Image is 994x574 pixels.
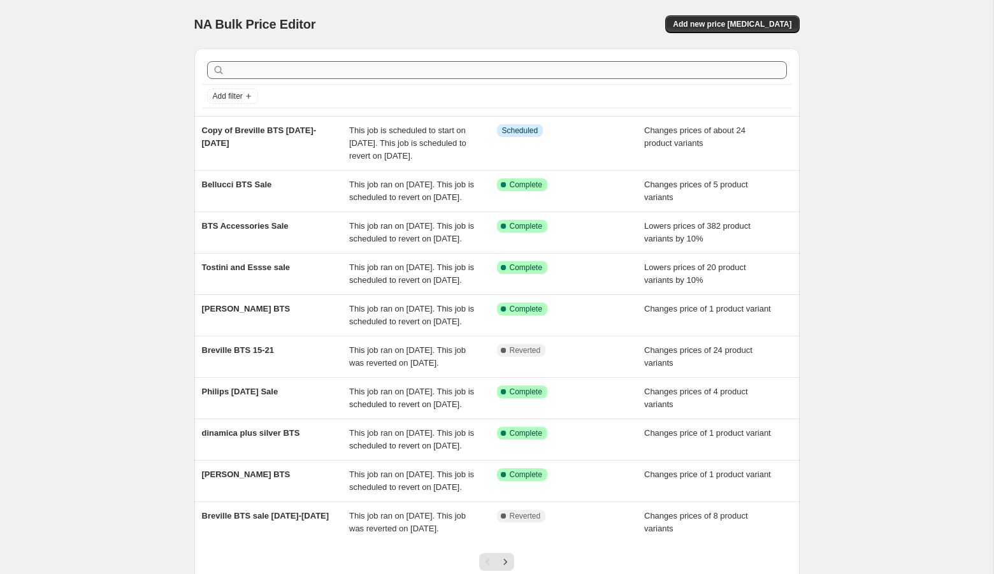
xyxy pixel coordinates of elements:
span: [PERSON_NAME] BTS [202,470,291,479]
span: Changes prices of 4 product variants [644,387,748,409]
span: Reverted [510,511,541,521]
span: Changes prices of 5 product variants [644,180,748,202]
span: This job ran on [DATE]. This job is scheduled to revert on [DATE]. [349,428,474,450]
span: Tostini and Essse sale [202,262,290,272]
span: Breville BTS sale [DATE]-[DATE] [202,511,329,520]
span: This job ran on [DATE]. This job is scheduled to revert on [DATE]. [349,262,474,285]
span: This job ran on [DATE]. This job was reverted on [DATE]. [349,345,466,368]
button: Add new price [MEDICAL_DATA] [665,15,799,33]
span: Changes prices of 24 product variants [644,345,753,368]
span: [PERSON_NAME] BTS [202,304,291,313]
span: Complete [510,262,542,273]
span: This job ran on [DATE]. This job was reverted on [DATE]. [349,511,466,533]
span: dinamica plus silver BTS [202,428,300,438]
span: Philips [DATE] Sale [202,387,278,396]
span: Changes price of 1 product variant [644,304,771,313]
button: Next [496,553,514,571]
span: Changes prices of about 24 product variants [644,126,745,148]
span: Changes prices of 8 product variants [644,511,748,533]
span: Complete [510,428,542,438]
span: Lowers prices of 20 product variants by 10% [644,262,746,285]
span: Complete [510,470,542,480]
span: NA Bulk Price Editor [194,17,316,31]
span: Add new price [MEDICAL_DATA] [673,19,791,29]
span: Complete [510,304,542,314]
span: Complete [510,221,542,231]
span: Complete [510,387,542,397]
span: This job ran on [DATE]. This job is scheduled to revert on [DATE]. [349,470,474,492]
span: This job ran on [DATE]. This job is scheduled to revert on [DATE]. [349,387,474,409]
span: This job is scheduled to start on [DATE]. This job is scheduled to revert on [DATE]. [349,126,466,161]
span: Changes price of 1 product variant [644,470,771,479]
button: Add filter [207,89,258,104]
span: This job ran on [DATE]. This job is scheduled to revert on [DATE]. [349,221,474,243]
span: This job ran on [DATE]. This job is scheduled to revert on [DATE]. [349,304,474,326]
span: Bellucci BTS Sale [202,180,272,189]
span: Reverted [510,345,541,355]
span: This job ran on [DATE]. This job is scheduled to revert on [DATE]. [349,180,474,202]
nav: Pagination [479,553,514,571]
span: Add filter [213,91,243,101]
span: Changes price of 1 product variant [644,428,771,438]
span: Complete [510,180,542,190]
span: Scheduled [502,126,538,136]
span: Breville BTS 15-21 [202,345,274,355]
span: Copy of Breville BTS [DATE]-[DATE] [202,126,317,148]
span: Lowers prices of 382 product variants by 10% [644,221,751,243]
span: BTS Accessories Sale [202,221,289,231]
